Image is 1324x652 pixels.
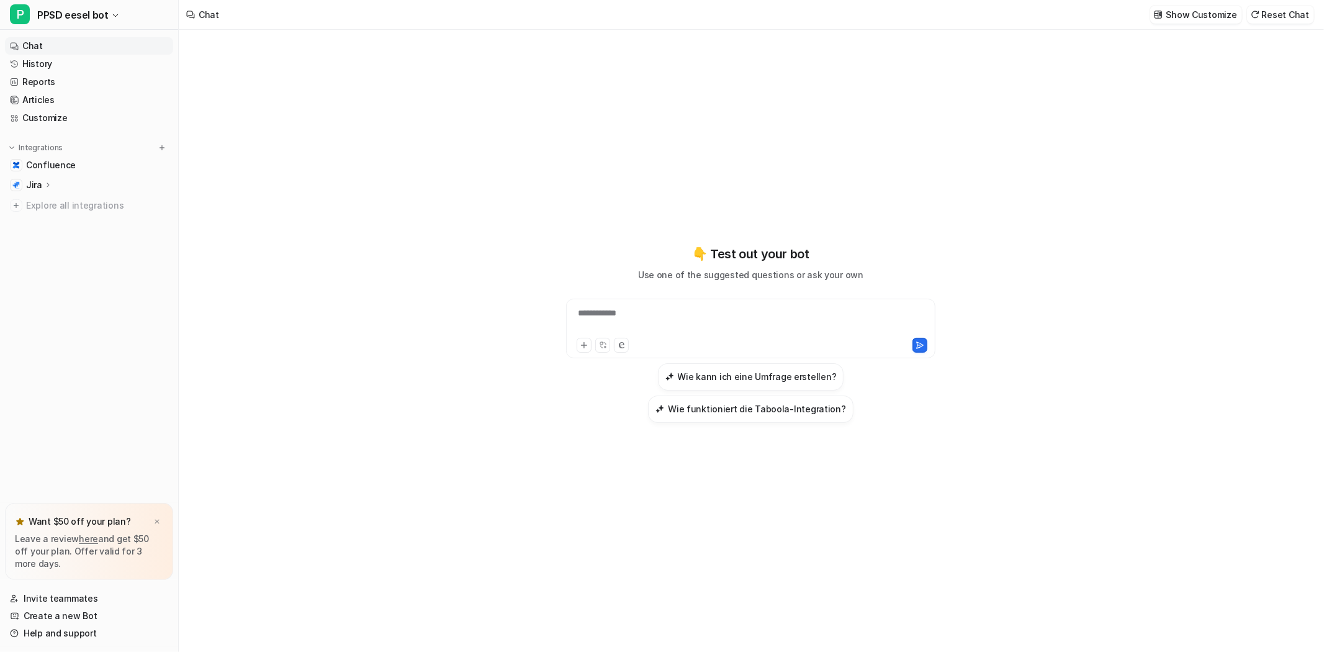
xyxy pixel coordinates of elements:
[29,515,131,528] p: Want $50 off your plan?
[648,396,853,423] button: Wie funktioniert die Taboola-Integration?Wie funktioniert die Taboola-Integration?
[658,363,844,391] button: Wie kann ich eine Umfrage erstellen?Wie kann ich eine Umfrage erstellen?
[37,6,108,24] span: PPSD eesel bot
[15,533,163,570] p: Leave a review and get $50 off your plan. Offer valid for 3 more days.
[10,4,30,24] span: P
[665,372,674,381] img: Wie kann ich eine Umfrage erstellen?
[1247,6,1314,24] button: Reset Chat
[26,196,168,215] span: Explore all integrations
[199,8,219,21] div: Chat
[12,181,20,189] img: Jira
[26,179,42,191] p: Jira
[12,161,20,169] img: Confluence
[1166,8,1237,21] p: Show Customize
[10,199,22,212] img: explore all integrations
[153,518,161,526] img: x
[5,55,173,73] a: History
[5,607,173,625] a: Create a new Bot
[79,533,98,544] a: here
[1150,6,1242,24] button: Show Customize
[5,91,173,109] a: Articles
[5,37,173,55] a: Chat
[158,143,166,152] img: menu_add.svg
[5,73,173,91] a: Reports
[692,245,809,263] p: 👇 Test out your bot
[5,590,173,607] a: Invite teammates
[19,143,63,153] p: Integrations
[638,268,863,281] p: Use one of the suggested questions or ask your own
[5,625,173,642] a: Help and support
[668,402,846,415] h3: Wie funktioniert die Taboola-Integration?
[5,109,173,127] a: Customize
[5,156,173,174] a: ConfluenceConfluence
[678,370,837,383] h3: Wie kann ich eine Umfrage erstellen?
[1251,10,1259,19] img: reset
[15,517,25,527] img: star
[1154,10,1163,19] img: customize
[26,159,76,171] span: Confluence
[7,143,16,152] img: expand menu
[5,142,66,154] button: Integrations
[5,197,173,214] a: Explore all integrations
[655,404,664,414] img: Wie funktioniert die Taboola-Integration?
